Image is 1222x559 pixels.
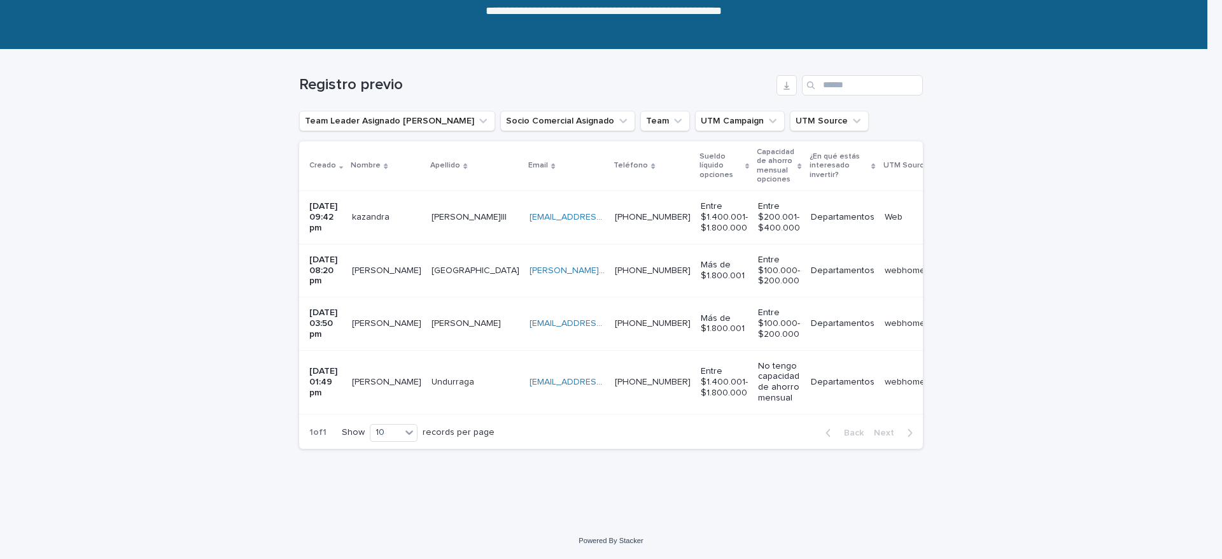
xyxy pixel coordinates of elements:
[758,308,800,339] p: Entre $100.000- $200.000
[432,316,503,329] p: [PERSON_NAME]
[885,263,928,276] p: webhome
[530,319,673,328] a: [EMAIL_ADDRESS][DOMAIN_NAME]
[370,426,401,439] div: 10
[309,308,342,339] p: [DATE] 03:50 pm
[299,244,1209,297] tr: [DATE] 08:20 pm[PERSON_NAME][PERSON_NAME] [GEOGRAPHIC_DATA][GEOGRAPHIC_DATA] [PERSON_NAME][EMAIL_...
[701,313,748,335] p: Más de $1.800.001
[811,265,874,276] p: Departamentos
[885,209,905,223] p: Web
[883,159,929,173] p: UTM Source
[695,111,785,131] button: UTM Campaign
[869,427,923,439] button: Next
[757,145,794,187] p: Capacidad de ahorro mensual opciones
[432,263,522,276] p: [GEOGRAPHIC_DATA]
[299,111,495,131] button: Team Leader Asignado LLamados
[309,201,342,233] p: [DATE] 09:42 pm
[699,150,742,182] p: Sueldo líquido opciones
[811,212,874,223] p: Departamentos
[615,213,691,222] a: [PHONE_NUMBER]
[299,76,771,94] h1: Registro previo
[530,266,881,275] a: [PERSON_NAME][EMAIL_ADDRESS][PERSON_NAME][PERSON_NAME][DOMAIN_NAME]
[874,428,902,437] span: Next
[352,209,392,223] p: kazandra
[810,150,869,182] p: ¿En qué estás interesado invertir?
[811,318,874,329] p: Departamentos
[811,377,874,388] p: Departamentos
[701,260,748,281] p: Más de $1.800.001
[615,378,691,386] a: [PHONE_NUMBER]
[614,159,648,173] p: Teléfono
[299,191,1209,244] tr: [DATE] 09:42 pmkazandrakazandra [PERSON_NAME]|||[PERSON_NAME]||| [EMAIL_ADDRESS][PERSON_NAME][DOM...
[885,374,928,388] p: webhome
[352,374,424,388] p: [PERSON_NAME]
[528,159,548,173] p: Email
[579,537,643,544] a: Powered By Stacker
[309,159,336,173] p: Creado
[299,297,1209,350] tr: [DATE] 03:50 pm[PERSON_NAME][PERSON_NAME] [PERSON_NAME][PERSON_NAME] [EMAIL_ADDRESS][DOMAIN_NAME]...
[758,201,800,233] p: Entre $200.001- $400.000
[836,428,864,437] span: Back
[430,159,460,173] p: Apellido
[615,319,691,328] a: [PHONE_NUMBER]
[352,316,424,329] p: [PERSON_NAME]
[352,263,424,276] p: [PERSON_NAME]
[309,366,342,398] p: [DATE] 01:49 pm
[432,374,477,388] p: Undurraga
[299,350,1209,414] tr: [DATE] 01:49 pm[PERSON_NAME][PERSON_NAME] UndurragaUndurraga [EMAIL_ADDRESS][DOMAIN_NAME] [PHONE_...
[351,159,381,173] p: Nombre
[885,316,928,329] p: webhome
[530,213,743,222] a: [EMAIL_ADDRESS][PERSON_NAME][DOMAIN_NAME]
[500,111,635,131] button: Socio Comercial Asignado
[701,201,748,233] p: Entre $1.400.001- $1.800.000
[758,361,800,404] p: No tengo capacidad de ahorro mensual
[309,255,342,287] p: [DATE] 08:20 pm
[701,366,748,398] p: Entre $1.400.001- $1.800.000
[815,427,869,439] button: Back
[790,111,869,131] button: UTM Source
[299,417,337,448] p: 1 of 1
[640,111,690,131] button: Team
[802,75,923,96] input: Search
[615,266,691,275] a: [PHONE_NUMBER]
[432,209,509,223] p: [PERSON_NAME]|||
[423,427,495,438] p: records per page
[342,427,365,438] p: Show
[758,255,800,287] p: Entre $100.000- $200.000
[530,378,673,386] a: [EMAIL_ADDRESS][DOMAIN_NAME]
